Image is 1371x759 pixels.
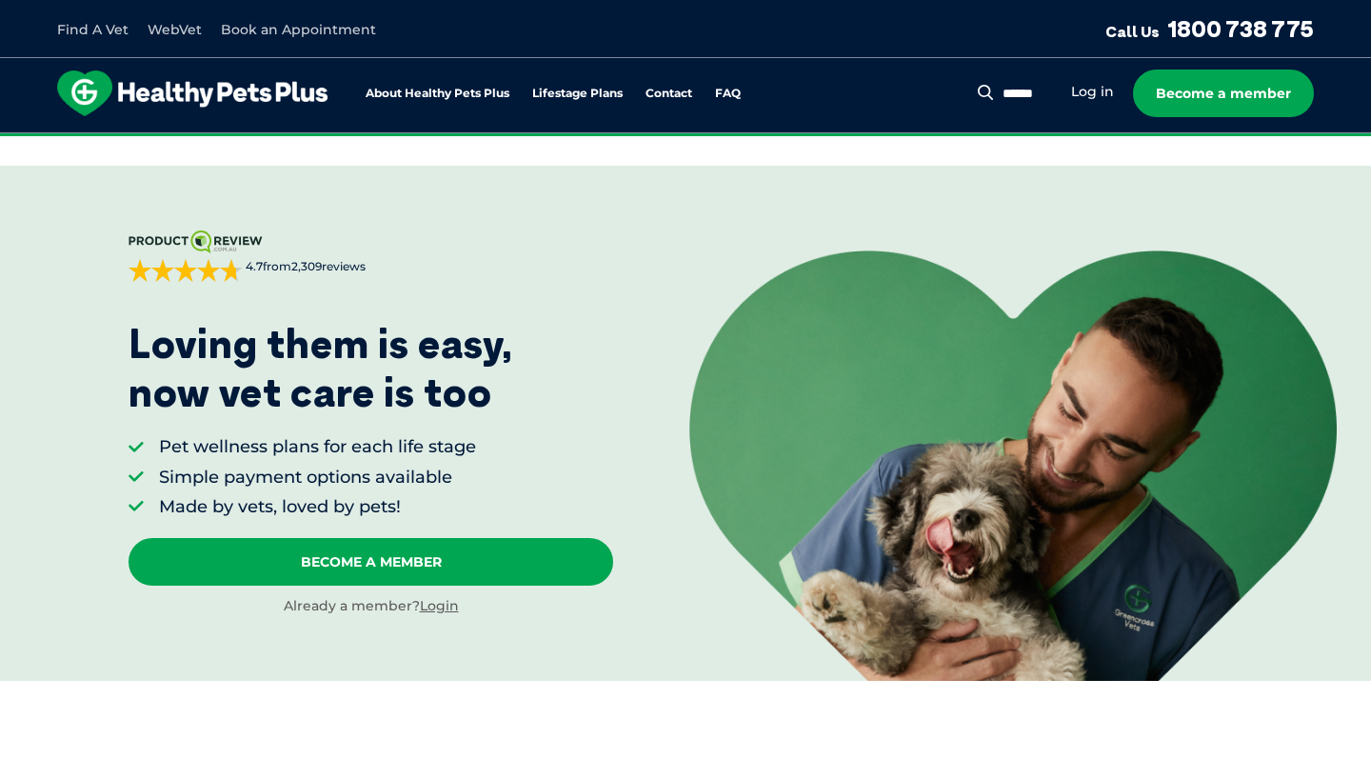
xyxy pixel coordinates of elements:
a: Login [420,597,459,614]
a: 4.7from2,309reviews [129,230,613,282]
span: 2,309 reviews [291,259,366,273]
span: from [243,259,366,275]
div: Already a member? [129,597,613,616]
li: Pet wellness plans for each life stage [159,435,476,459]
p: Loving them is easy, now vet care is too [129,320,513,416]
img: <p>Loving them is easy, <br /> now vet care is too</p> [689,250,1337,681]
strong: 4.7 [246,259,263,273]
li: Simple payment options available [159,466,476,489]
div: 4.7 out of 5 stars [129,259,243,282]
li: Made by vets, loved by pets! [159,495,476,519]
a: Become A Member [129,538,613,586]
